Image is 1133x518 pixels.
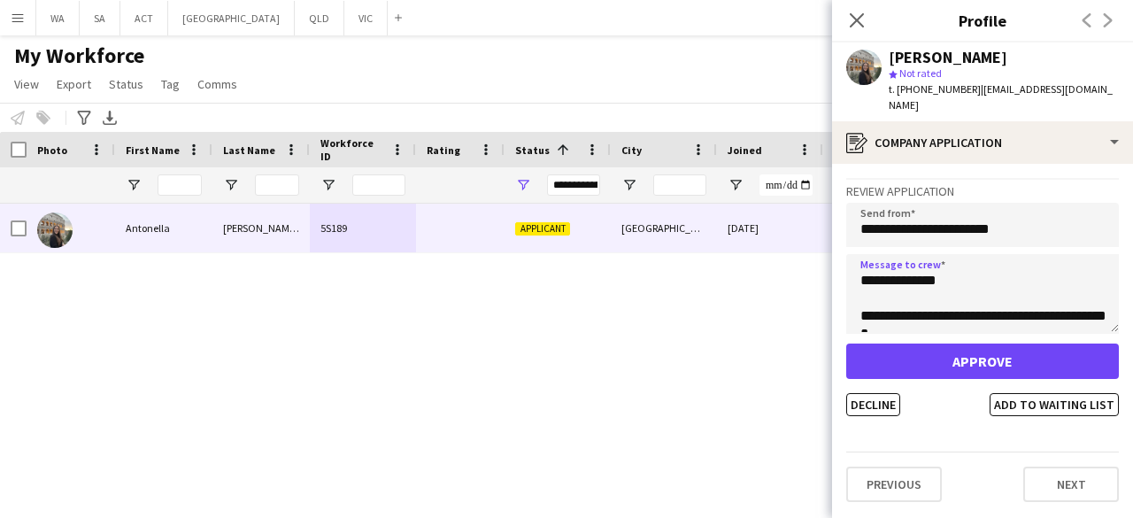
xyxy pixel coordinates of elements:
input: City Filter Input [653,174,706,196]
button: SA [80,1,120,35]
a: Comms [190,73,244,96]
h3: Profile [832,9,1133,32]
span: Applicant [515,222,570,236]
span: Tag [161,76,180,92]
span: Photo [37,143,67,157]
div: Company application [832,121,1133,164]
button: [GEOGRAPHIC_DATA] [168,1,295,35]
input: Joined Filter Input [759,174,813,196]
button: Open Filter Menu [320,177,336,193]
div: [DATE] [717,204,823,252]
input: First Name Filter Input [158,174,202,196]
span: Status [109,76,143,92]
span: Not rated [899,66,942,80]
button: Open Filter Menu [728,177,744,193]
span: Joined [728,143,762,157]
div: Antonella [115,204,212,252]
div: [GEOGRAPHIC_DATA] [611,204,717,252]
button: WA [36,1,80,35]
span: Last Name [223,143,275,157]
button: Open Filter Menu [126,177,142,193]
button: Open Filter Menu [621,177,637,193]
span: | [EMAIL_ADDRESS][DOMAIN_NAME] [889,82,1113,112]
app-action-btn: Advanced filters [73,107,95,128]
span: Rating [427,143,460,157]
a: Status [102,73,150,96]
button: ACT [120,1,168,35]
img: Antonella Aiassa Bongiovanni [37,213,73,248]
input: Last Name Filter Input [255,174,299,196]
span: My Workforce [14,43,144,69]
a: View [7,73,46,96]
div: [PERSON_NAME] [889,50,1007,66]
span: Workforce ID [320,136,384,163]
button: Add to waiting list [990,393,1119,416]
span: t. [PHONE_NUMBER] [889,82,981,96]
input: Workforce ID Filter Input [352,174,405,196]
button: Next [1023,467,1119,502]
span: City [621,143,642,157]
span: Status [515,143,550,157]
span: Comms [197,76,237,92]
button: Open Filter Menu [223,177,239,193]
a: Tag [154,73,187,96]
button: Decline [846,393,900,416]
a: Export [50,73,98,96]
span: Export [57,76,91,92]
button: QLD [295,1,344,35]
button: Approve [846,344,1119,379]
span: First Name [126,143,180,157]
span: View [14,76,39,92]
button: Previous [846,467,942,502]
button: VIC [344,1,388,35]
app-action-btn: Export XLSX [99,107,120,128]
h3: Review Application [846,183,1119,199]
div: [PERSON_NAME] [PERSON_NAME] [212,204,310,252]
button: Open Filter Menu [515,177,531,193]
div: 5S189 [310,204,416,252]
